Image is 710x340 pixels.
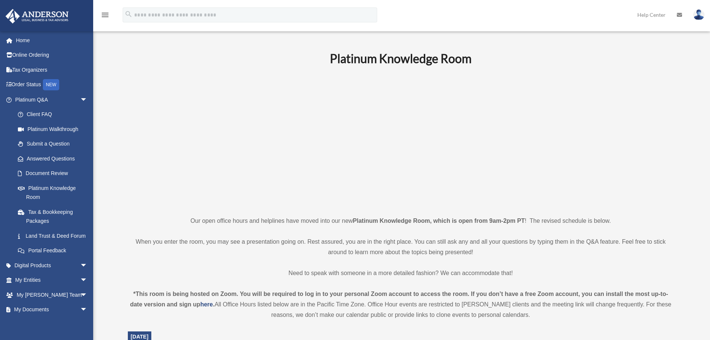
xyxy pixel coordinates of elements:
i: menu [101,10,110,19]
a: Online Ordering [5,48,99,63]
a: Client FAQ [10,107,99,122]
img: User Pic [693,9,704,20]
div: NEW [43,79,59,90]
p: Need to speak with someone in a more detailed fashion? We can accommodate that! [128,268,674,278]
b: Platinum Knowledge Room [330,51,471,66]
iframe: 231110_Toby_KnowledgeRoom [289,76,512,202]
i: search [124,10,133,18]
strong: Platinum Knowledge Room, which is open from 9am-2pm PT [353,218,525,224]
a: Platinum Knowledge Room [10,181,95,205]
a: Submit a Question [10,137,99,152]
a: Portal Feedback [10,243,99,258]
p: Our open office hours and helplines have moved into our new ! The revised schedule is below. [128,216,674,226]
span: [DATE] [131,334,149,340]
a: My Entitiesarrow_drop_down [5,273,99,288]
a: Answered Questions [10,151,99,166]
a: Digital Productsarrow_drop_down [5,258,99,273]
a: Document Review [10,166,99,181]
span: arrow_drop_down [80,258,95,273]
strong: *This room is being hosted on Zoom. You will be required to log in to your personal Zoom account ... [130,291,668,308]
a: Home [5,33,99,48]
img: Anderson Advisors Platinum Portal [3,9,71,24]
span: arrow_drop_down [80,92,95,107]
span: arrow_drop_down [80,273,95,288]
a: My [PERSON_NAME] Teamarrow_drop_down [5,287,99,302]
a: menu [101,13,110,19]
strong: . [213,301,214,308]
a: Tax Organizers [5,62,99,77]
a: My Documentsarrow_drop_down [5,302,99,317]
p: When you enter the room, you may see a presentation going on. Rest assured, you are in the right ... [128,237,674,258]
a: Platinum Walkthrough [10,122,99,137]
span: arrow_drop_down [80,302,95,318]
a: Tax & Bookkeeping Packages [10,205,99,228]
a: Platinum Q&Aarrow_drop_down [5,92,99,107]
a: here [200,301,213,308]
a: Land Trust & Deed Forum [10,228,99,243]
div: All Office Hours listed below are in the Pacific Time Zone. Office Hour events are restricted to ... [128,289,674,320]
a: Order StatusNEW [5,77,99,93]
span: arrow_drop_down [80,287,95,303]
